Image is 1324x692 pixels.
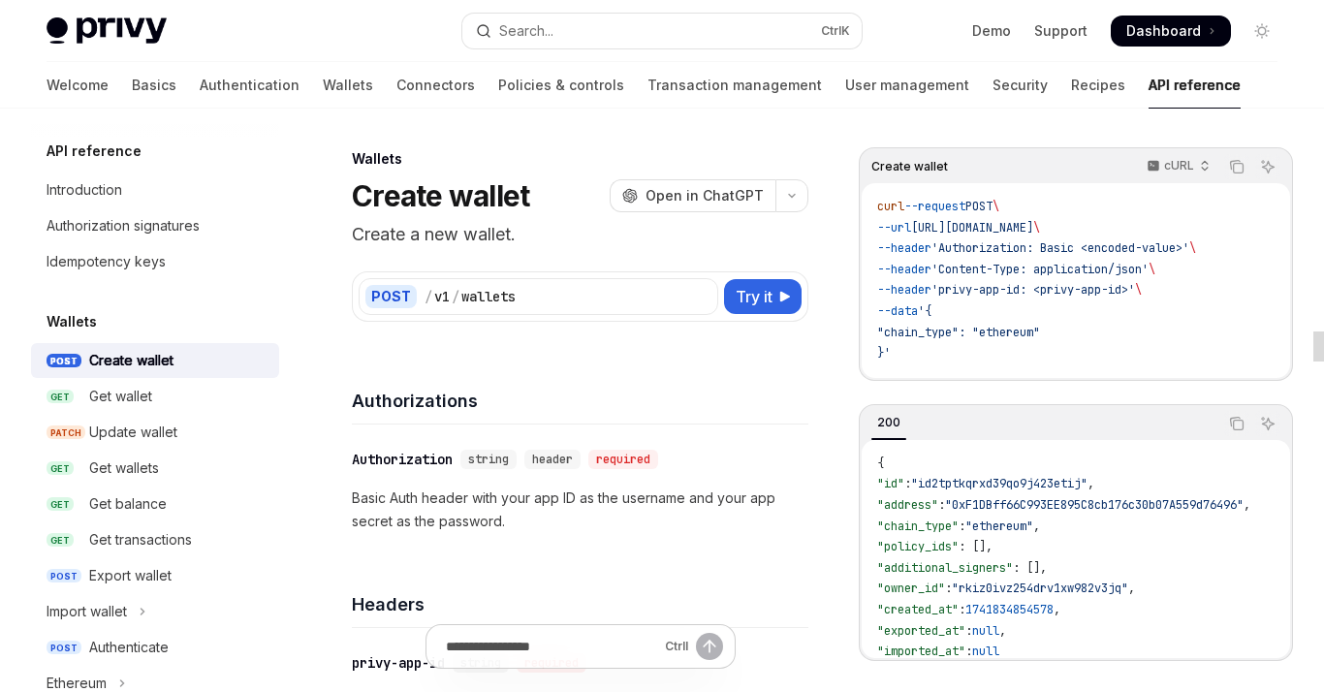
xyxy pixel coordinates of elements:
span: GET [47,390,74,404]
span: "id2tptkqrxd39qo9j423etij" [911,476,1088,491]
div: Export wallet [89,564,172,587]
a: Idempotency keys [31,244,279,279]
img: light logo [47,17,167,45]
a: GETGet wallet [31,379,279,414]
span: "imported_at" [877,644,965,659]
span: , [999,623,1006,639]
a: Policies & controls [498,62,624,109]
span: "owner_id" [877,581,945,596]
span: "id" [877,476,904,491]
span: , [1054,602,1060,617]
span: GET [47,533,74,548]
span: Ctrl K [821,23,850,39]
a: POSTExport wallet [31,558,279,593]
a: User management [845,62,969,109]
span: curl [877,199,904,214]
h5: Wallets [47,310,97,333]
span: 1741834854578 [965,602,1054,617]
a: Transaction management [647,62,822,109]
div: / [425,287,432,306]
a: Connectors [396,62,475,109]
span: }' [877,345,891,361]
span: , [1244,497,1250,513]
span: \ [1149,262,1155,277]
div: Get transactions [89,528,192,551]
span: POST [47,354,81,368]
button: Send message [696,633,723,660]
span: --header [877,240,931,256]
span: '{ [918,303,931,319]
span: POST [47,569,81,583]
span: Dashboard [1126,21,1201,41]
div: Get wallet [89,385,152,408]
a: POSTAuthenticate [31,630,279,665]
span: "exported_at" [877,623,965,639]
a: Authentication [200,62,299,109]
span: : [959,602,965,617]
div: Import wallet [47,600,127,623]
span: "0xF1DBff66C993EE895C8cb176c30b07A559d76496" [945,497,1244,513]
div: Get wallets [89,456,159,480]
span: header [532,452,573,467]
a: Wallets [323,62,373,109]
span: : [], [959,539,993,554]
span: Try it [736,285,772,308]
span: --request [904,199,965,214]
span: null [972,623,999,639]
span: "additional_signers" [877,560,1013,576]
span: Create wallet [871,159,948,174]
div: Wallets [352,149,808,169]
span: "policy_ids" [877,539,959,554]
div: Search... [499,19,553,43]
span: : [965,644,972,659]
button: Open search [462,14,863,48]
div: Get balance [89,492,167,516]
p: Basic Auth header with your app ID as the username and your app secret as the password. [352,487,808,533]
a: Support [1034,21,1088,41]
button: Ask AI [1255,154,1280,179]
button: Ask AI [1255,411,1280,436]
span: "address" [877,497,938,513]
a: Welcome [47,62,109,109]
span: \ [1135,282,1142,298]
div: Authorization [352,450,453,469]
h1: Create wallet [352,178,529,213]
span: , [1088,476,1094,491]
span: PATCH [47,425,85,440]
div: v1 [434,287,450,306]
span: "chain_type": "ethereum" [877,325,1040,340]
div: Introduction [47,178,122,202]
a: Security [993,62,1048,109]
span: : [], [1013,560,1047,576]
span: --header [877,282,931,298]
div: Create wallet [89,349,173,372]
a: Recipes [1071,62,1125,109]
span: : [959,519,965,534]
span: { [877,456,884,471]
span: : [904,476,911,491]
button: Copy the contents from the code block [1224,411,1249,436]
span: GET [47,497,74,512]
button: Copy the contents from the code block [1224,154,1249,179]
button: Try it [724,279,802,314]
span: : [938,497,945,513]
span: \ [1033,220,1040,236]
span: : [965,623,972,639]
span: \ [993,199,999,214]
div: Update wallet [89,421,177,444]
span: \ [1189,240,1196,256]
a: GETGet balance [31,487,279,521]
a: Authorization signatures [31,208,279,243]
h5: API reference [47,140,142,163]
a: Introduction [31,173,279,207]
span: --url [877,220,911,236]
div: POST [365,285,417,308]
span: --data [877,303,918,319]
span: Open in ChatGPT [646,186,764,205]
p: cURL [1164,158,1194,173]
a: API reference [1149,62,1241,109]
span: "created_at" [877,602,959,617]
h4: Authorizations [352,388,808,414]
span: , [1128,581,1135,596]
span: 'privy-app-id: <privy-app-id>' [931,282,1135,298]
